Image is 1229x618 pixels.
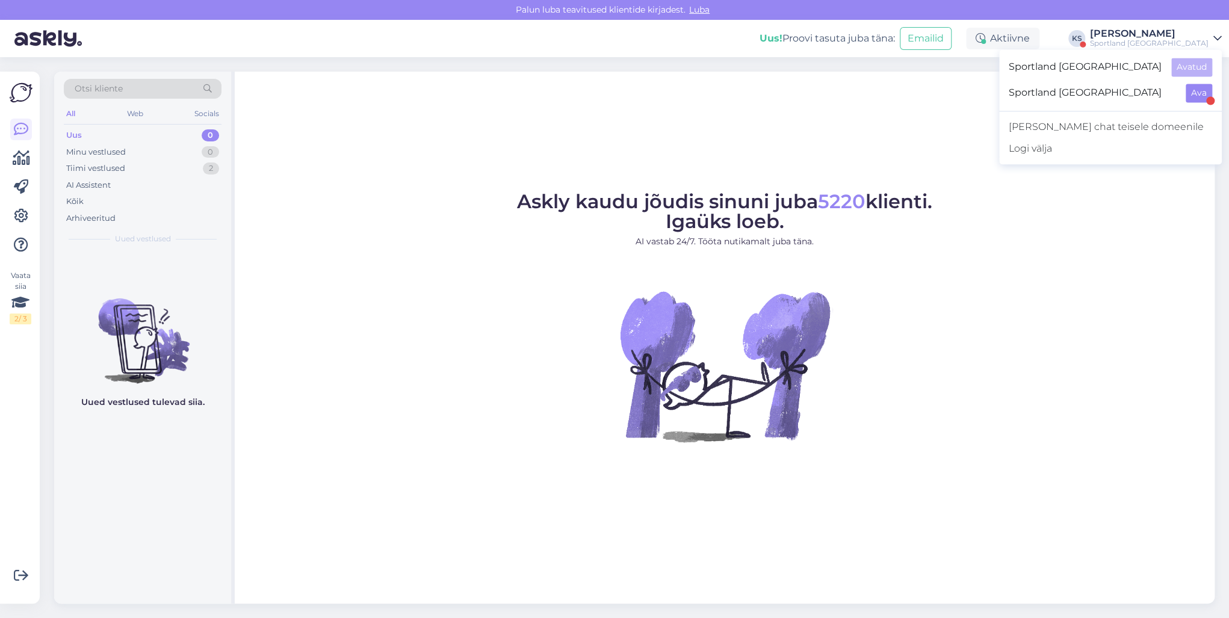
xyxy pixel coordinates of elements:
[686,4,713,15] span: Luba
[900,27,952,50] button: Emailid
[81,396,205,409] p: Uued vestlused tulevad siia.
[10,270,31,324] div: Vaata siia
[192,106,221,122] div: Socials
[999,116,1222,138] a: [PERSON_NAME] chat teisele domeenile
[10,81,33,104] img: Askly Logo
[66,212,116,224] div: Arhiveeritud
[75,82,123,95] span: Otsi kliente
[66,146,126,158] div: Minu vestlused
[999,138,1222,159] div: Logi välja
[616,258,833,474] img: No Chat active
[1009,84,1176,102] span: Sportland [GEOGRAPHIC_DATA]
[66,162,125,175] div: Tiimi vestlused
[1186,84,1212,102] button: Ava
[1068,30,1085,47] div: KS
[760,32,782,44] b: Uus!
[1009,58,1162,76] span: Sportland [GEOGRAPHIC_DATA]
[202,129,219,141] div: 0
[66,196,84,208] div: Kõik
[818,190,865,213] span: 5220
[517,235,932,248] p: AI vastab 24/7. Tööta nutikamalt juba täna.
[1090,29,1209,39] div: [PERSON_NAME]
[1090,29,1222,48] a: [PERSON_NAME]Sportland [GEOGRAPHIC_DATA]
[54,277,231,385] img: No chats
[64,106,78,122] div: All
[1090,39,1209,48] div: Sportland [GEOGRAPHIC_DATA]
[66,129,82,141] div: Uus
[66,179,111,191] div: AI Assistent
[966,28,1039,49] div: Aktiivne
[203,162,219,175] div: 2
[202,146,219,158] div: 0
[760,31,895,46] div: Proovi tasuta juba täna:
[517,190,932,233] span: Askly kaudu jõudis sinuni juba klienti. Igaüks loeb.
[125,106,146,122] div: Web
[115,233,171,244] span: Uued vestlused
[1171,58,1212,76] button: Avatud
[10,314,31,324] div: 2 / 3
